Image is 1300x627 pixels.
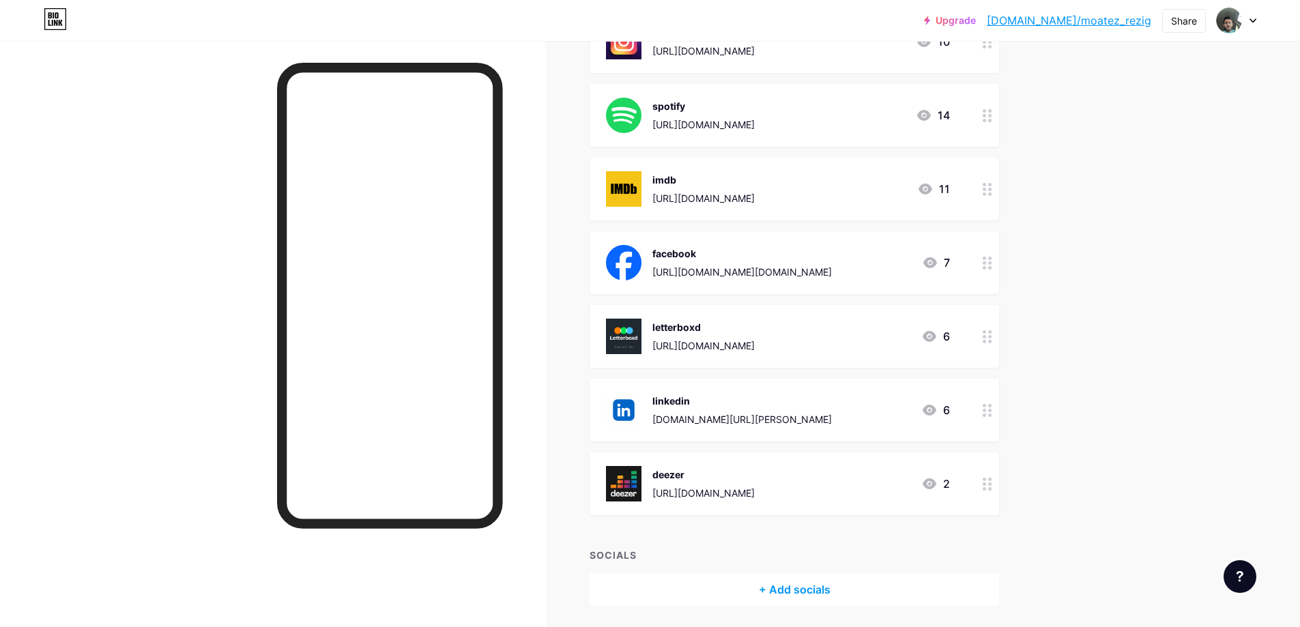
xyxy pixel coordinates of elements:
div: SOCIALS [590,548,999,562]
a: Upgrade [924,15,976,26]
div: facebook [652,246,832,261]
div: 10 [916,33,950,50]
div: [URL][DOMAIN_NAME][DOMAIN_NAME] [652,265,832,279]
img: spotify [606,98,641,133]
a: [DOMAIN_NAME]/moatez_rezig [987,12,1151,29]
div: 7 [922,254,950,271]
img: facebook [606,245,641,280]
div: 2 [921,476,950,492]
div: 6 [921,328,950,345]
div: Share [1171,14,1197,28]
div: [URL][DOMAIN_NAME] [652,44,755,58]
div: [DOMAIN_NAME][URL][PERSON_NAME] [652,412,832,426]
div: [URL][DOMAIN_NAME] [652,338,755,353]
img: linkedin [606,392,641,428]
img: letterboxd [606,319,641,354]
div: [URL][DOMAIN_NAME] [652,486,755,500]
div: [URL][DOMAIN_NAME] [652,117,755,132]
div: 6 [921,402,950,418]
div: 14 [916,107,950,123]
div: deezer [652,467,755,482]
div: spotify [652,99,755,113]
div: imdb [652,173,755,187]
img: instagram [606,24,641,59]
div: + Add socials [590,573,999,606]
div: linkedin [652,394,832,408]
img: deezer [606,466,641,501]
img: imdb [606,171,641,207]
div: letterboxd [652,320,755,334]
div: [URL][DOMAIN_NAME] [652,191,755,205]
img: moatez_rezig [1216,8,1242,33]
div: 11 [917,181,950,197]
